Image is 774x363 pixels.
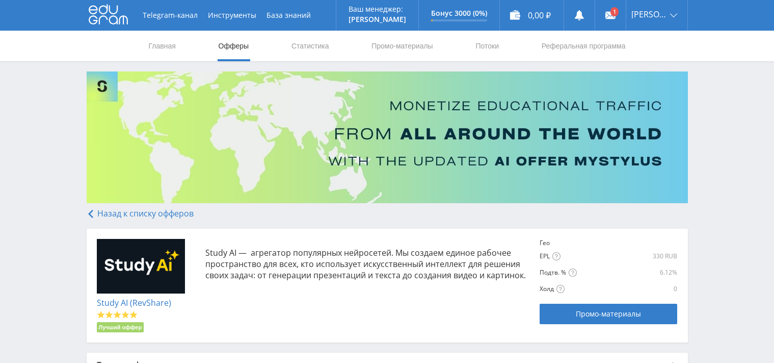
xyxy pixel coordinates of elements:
img: 26da8b37dabeab13929e644082f29e99.jpg [97,239,185,294]
a: Статистика [290,31,330,61]
a: Офферы [218,31,250,61]
a: Назад к списку офферов [87,208,194,219]
div: Гео [540,239,572,247]
p: Study AI — агрегатор популярных нейросетей. Мы создаем единое рабочее пространство для всех, кто ... [205,247,530,281]
div: Подтв. % [540,269,631,277]
a: Промо-материалы [540,304,677,324]
a: Потоки [474,31,500,61]
p: [PERSON_NAME] [349,15,406,23]
div: Холд [540,285,631,294]
img: Banner [87,71,688,203]
li: Лучший оффер [97,322,144,332]
a: Главная [148,31,177,61]
span: Промо-материалы [576,310,641,318]
a: Реферальная программа [541,31,627,61]
p: Бонус 3000 (0%) [431,9,487,17]
div: 6.12% [633,269,677,277]
a: Промо-материалы [370,31,434,61]
a: Study AI (RevShare) [97,297,171,308]
div: 330 RUB [574,252,677,260]
div: EPL [540,252,572,261]
span: [PERSON_NAME] [631,10,667,18]
p: Ваш менеджер: [349,5,406,13]
div: 0 [633,285,677,293]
